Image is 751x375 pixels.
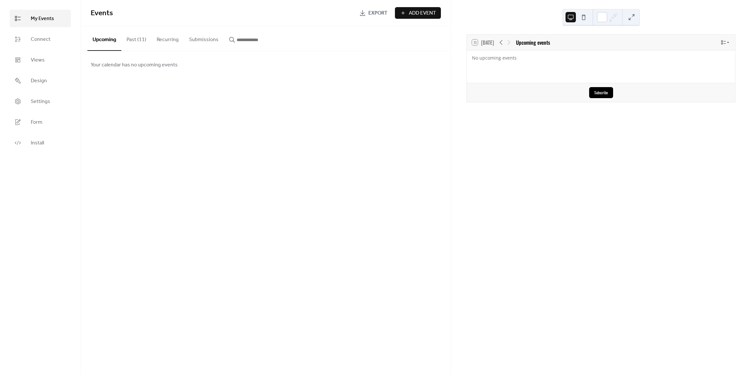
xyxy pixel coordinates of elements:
a: Form [10,113,71,131]
a: Export [354,7,392,19]
span: Your calendar has no upcoming events [91,61,178,69]
button: Recurring [151,26,184,50]
span: Settings [31,98,50,106]
a: Views [10,51,71,69]
span: My Events [31,15,54,23]
button: Upcoming [87,26,121,51]
div: No upcoming events [472,54,730,61]
span: Events [91,6,113,20]
a: Connect [10,30,71,48]
a: Settings [10,93,71,110]
button: Submissions [184,26,224,50]
button: Add Event [395,7,441,19]
button: Subscribe [589,87,613,98]
button: Past (11) [121,26,151,50]
span: Export [368,9,387,17]
span: Add Event [409,9,436,17]
span: Design [31,77,47,85]
div: Upcoming events [516,39,550,46]
a: Install [10,134,71,152]
span: Views [31,56,45,64]
span: Install [31,139,44,147]
a: Design [10,72,71,89]
a: My Events [10,10,71,27]
span: Form [31,119,42,126]
span: Connect [31,36,50,43]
